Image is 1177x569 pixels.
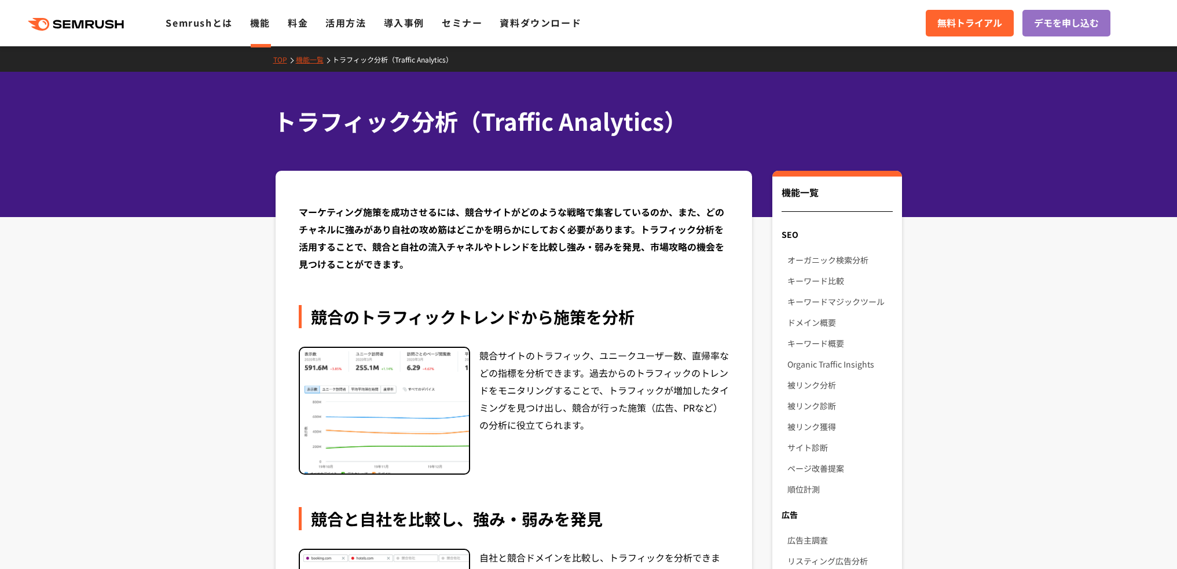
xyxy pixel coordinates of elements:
img: トラフィック分析（Traffic Analytics） トレンド分析 [300,348,469,474]
a: キーワードマジックツール [787,291,892,312]
a: デモを申し込む [1022,10,1110,36]
a: TOP [273,54,296,64]
a: サイト診断 [787,437,892,458]
a: 被リンク診断 [787,395,892,416]
a: Semrushとは [166,16,232,30]
a: ドメイン概要 [787,312,892,333]
div: 機能一覧 [782,185,892,212]
a: キーワード比較 [787,270,892,291]
a: 広告主調査 [787,530,892,550]
span: デモを申し込む [1034,16,1099,31]
a: 被リンク分析 [787,375,892,395]
a: 導入事例 [384,16,424,30]
a: 機能 [250,16,270,30]
a: ページ改善提案 [787,458,892,479]
a: 機能一覧 [296,54,332,64]
a: 順位計測 [787,479,892,500]
a: 料金 [288,16,308,30]
div: 競合と自社を比較し、強み・弱みを発見 [299,507,729,530]
div: 競合のトラフィックトレンドから施策を分析 [299,305,729,328]
a: 被リンク獲得 [787,416,892,437]
div: 広告 [772,504,901,525]
a: 活用方法 [325,16,366,30]
div: マーケティング施策を成功させるには、競合サイトがどのような戦略で集客しているのか、また、どのチャネルに強みがあり自社の攻め筋はどこかを明らかにしておく必要があります。トラフィック分析を活用するこ... [299,203,729,273]
h1: トラフィック分析（Traffic Analytics） [273,104,893,138]
div: SEO [772,224,901,245]
div: 競合サイトのトラフィック、ユニークユーザー数、直帰率などの指標を分析できます。過去からのトラフィックのトレンドをモニタリングすることで、トラフィックが増加したタイミングを見つけ出し、競合が行った... [479,347,729,475]
a: 資料ダウンロード [500,16,581,30]
a: オーガニック検索分析 [787,249,892,270]
a: セミナー [442,16,482,30]
a: Organic Traffic Insights [787,354,892,375]
a: キーワード概要 [787,333,892,354]
a: 無料トライアル [926,10,1014,36]
span: 無料トライアル [937,16,1002,31]
a: トラフィック分析（Traffic Analytics） [332,54,461,64]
